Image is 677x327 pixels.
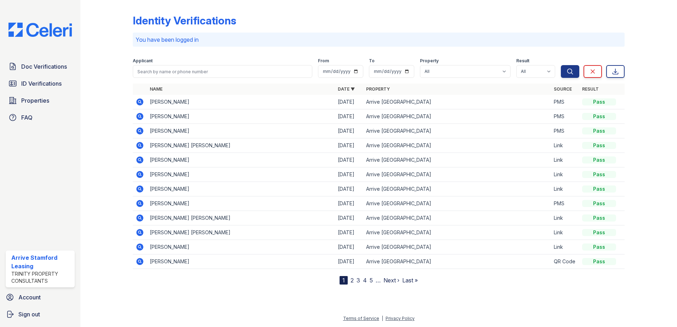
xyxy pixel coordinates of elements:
label: From [318,58,329,64]
td: PMS [551,196,579,211]
td: Arrive [GEOGRAPHIC_DATA] [363,240,551,254]
td: Link [551,182,579,196]
td: [DATE] [335,225,363,240]
div: Pass [582,127,616,134]
td: Arrive [GEOGRAPHIC_DATA] [363,225,551,240]
td: Arrive [GEOGRAPHIC_DATA] [363,109,551,124]
div: Pass [582,113,616,120]
td: [DATE] [335,124,363,138]
td: [PERSON_NAME] [PERSON_NAME] [147,211,335,225]
td: [DATE] [335,167,363,182]
a: Property [366,86,390,92]
td: Arrive [GEOGRAPHIC_DATA] [363,153,551,167]
label: To [369,58,375,64]
a: ID Verifications [6,76,75,91]
div: Pass [582,171,616,178]
span: Doc Verifications [21,62,67,71]
a: Date ▼ [338,86,355,92]
span: ID Verifications [21,79,62,88]
td: [PERSON_NAME] [147,182,335,196]
td: [PERSON_NAME] [147,95,335,109]
td: Arrive [GEOGRAPHIC_DATA] [363,124,551,138]
td: Arrive [GEOGRAPHIC_DATA] [363,138,551,153]
td: Link [551,225,579,240]
td: Arrive [GEOGRAPHIC_DATA] [363,95,551,109]
a: Source [554,86,572,92]
td: Link [551,153,579,167]
div: Trinity Property Consultants [11,270,72,285]
span: Sign out [18,310,40,319]
a: Last » [402,277,418,284]
div: Pass [582,142,616,149]
td: QR Code [551,254,579,269]
td: [PERSON_NAME] [PERSON_NAME] [147,225,335,240]
div: Pass [582,98,616,105]
a: 5 [370,277,373,284]
td: [DATE] [335,196,363,211]
td: [PERSON_NAME] [147,196,335,211]
a: Result [582,86,599,92]
label: Applicant [133,58,153,64]
td: Link [551,138,579,153]
a: Next › [383,277,399,284]
td: [PERSON_NAME] [147,124,335,138]
td: PMS [551,95,579,109]
div: Pass [582,185,616,193]
div: Pass [582,214,616,222]
td: Arrive [GEOGRAPHIC_DATA] [363,167,551,182]
td: [DATE] [335,138,363,153]
div: | [382,316,383,321]
a: Name [150,86,163,92]
td: [DATE] [335,211,363,225]
div: 1 [340,276,348,285]
p: You have been logged in [136,35,622,44]
td: [PERSON_NAME] [147,240,335,254]
div: Pass [582,243,616,251]
a: Terms of Service [343,316,379,321]
td: Link [551,211,579,225]
td: [DATE] [335,95,363,109]
input: Search by name or phone number [133,65,312,78]
div: Arrive Stamford Leasing [11,253,72,270]
div: Identity Verifications [133,14,236,27]
td: [DATE] [335,254,363,269]
td: [DATE] [335,240,363,254]
div: Pass [582,156,616,163]
td: Arrive [GEOGRAPHIC_DATA] [363,254,551,269]
span: Properties [21,96,49,105]
a: Properties [6,93,75,108]
td: [PERSON_NAME] [PERSON_NAME] [147,138,335,153]
td: PMS [551,109,579,124]
label: Result [516,58,529,64]
a: 3 [357,277,360,284]
span: … [376,276,381,285]
span: FAQ [21,113,33,122]
div: Pass [582,229,616,236]
img: CE_Logo_Blue-a8612792a0a2168367f1c8372b55b34899dd931a85d93a1a3d3e32e68fde9ad4.png [3,23,78,37]
td: [PERSON_NAME] [147,109,335,124]
td: [PERSON_NAME] [147,167,335,182]
a: Account [3,290,78,304]
a: 4 [363,277,367,284]
td: Arrive [GEOGRAPHIC_DATA] [363,211,551,225]
td: PMS [551,124,579,138]
td: [DATE] [335,153,363,167]
td: Link [551,167,579,182]
span: Account [18,293,41,302]
a: Doc Verifications [6,59,75,74]
td: Arrive [GEOGRAPHIC_DATA] [363,182,551,196]
td: [PERSON_NAME] [147,153,335,167]
a: Privacy Policy [386,316,415,321]
td: Link [551,240,579,254]
td: [DATE] [335,109,363,124]
a: 2 [351,277,354,284]
td: [DATE] [335,182,363,196]
div: Pass [582,200,616,207]
td: Arrive [GEOGRAPHIC_DATA] [363,196,551,211]
a: FAQ [6,110,75,125]
a: Sign out [3,307,78,321]
label: Property [420,58,439,64]
div: Pass [582,258,616,265]
td: [PERSON_NAME] [147,254,335,269]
